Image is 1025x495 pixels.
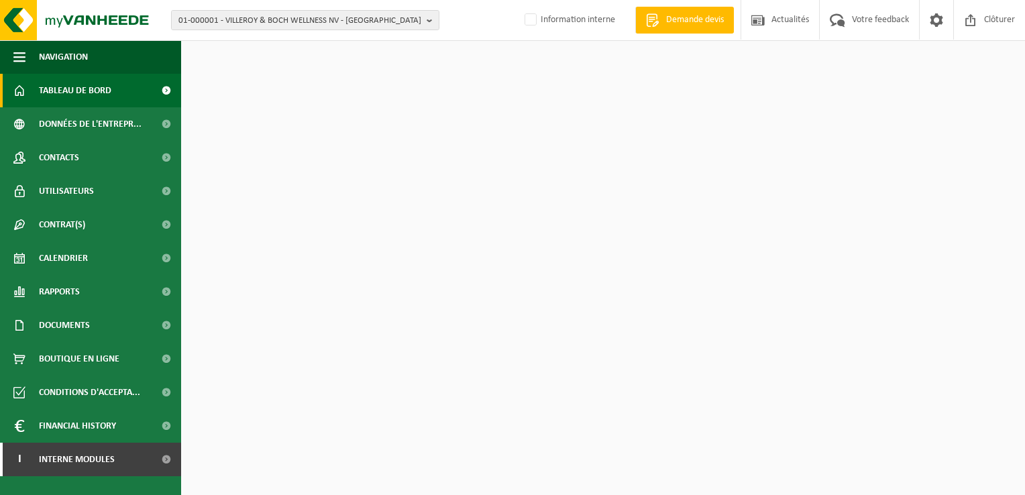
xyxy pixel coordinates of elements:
span: Financial History [39,409,116,443]
span: Navigation [39,40,88,74]
span: Demande devis [663,13,727,27]
span: Utilisateurs [39,174,94,208]
span: Contacts [39,141,79,174]
span: I [13,443,25,476]
span: Données de l'entrepr... [39,107,142,141]
span: 01-000001 - VILLEROY & BOCH WELLNESS NV - [GEOGRAPHIC_DATA] [178,11,421,31]
span: Conditions d'accepta... [39,376,140,409]
span: Contrat(s) [39,208,85,241]
span: Boutique en ligne [39,342,119,376]
button: 01-000001 - VILLEROY & BOCH WELLNESS NV - [GEOGRAPHIC_DATA] [171,10,439,30]
span: Tableau de bord [39,74,111,107]
a: Demande devis [635,7,734,34]
span: Rapports [39,275,80,309]
span: Calendrier [39,241,88,275]
label: Information interne [522,10,615,30]
span: Documents [39,309,90,342]
span: Interne modules [39,443,115,476]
